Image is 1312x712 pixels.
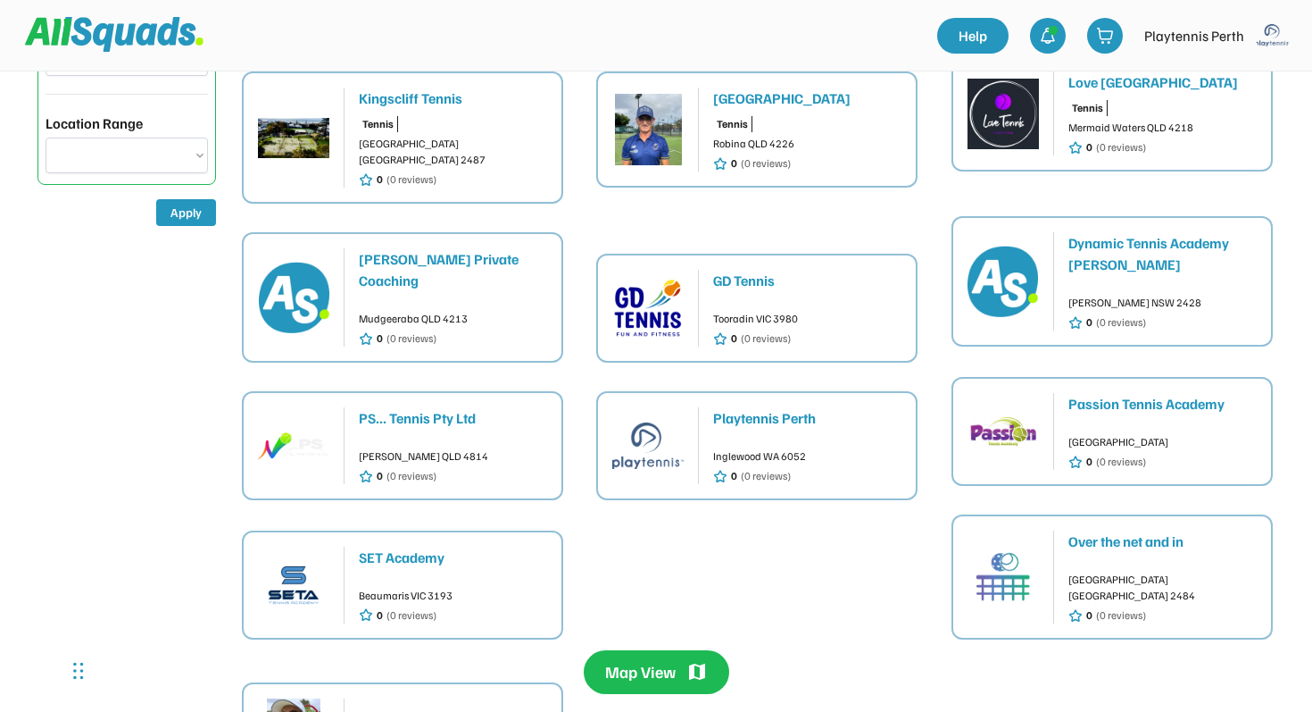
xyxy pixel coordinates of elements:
[713,311,901,327] div: Tooradin VIC 3980
[731,468,737,484] div: 0
[967,396,1039,467] img: logo_square.gif
[359,172,373,188] img: star-01%20%282%29.svg
[386,607,436,624] div: (0 reviews)
[741,331,791,347] div: (0 reviews)
[967,78,1039,149] img: LTPP_Logo_REV.jpeg
[377,172,383,188] div: 0
[731,155,737,172] div: 0
[1086,607,1092,624] div: 0
[359,607,373,623] img: star-01%20%282%29.svg
[612,94,684,165] img: IMG_0581.jpeg
[1068,295,1257,311] div: [PERSON_NAME] NSW 2428
[713,448,901,465] div: Inglewood WA 6052
[359,311,547,327] div: Mudgeeraba QLD 4213
[359,547,547,568] div: SET Academy
[46,113,143,134] div: Location Range
[156,199,216,226] button: Apply
[359,88,547,109] div: Kingscliff Tennis
[713,469,727,484] img: star-01%20%282%29.svg
[1068,120,1257,136] div: Mermaid Waters QLD 4218
[386,172,436,188] div: (0 reviews)
[1086,314,1092,331] div: 0
[386,468,436,484] div: (0 reviews)
[741,468,791,484] div: (0 reviews)
[359,331,373,347] img: star-01%20%282%29.svg
[937,18,1009,54] a: Help
[359,448,547,465] div: [PERSON_NAME] QLD 4814
[377,468,383,484] div: 0
[1096,454,1146,470] div: (0 reviews)
[1096,139,1146,155] div: (0 reviews)
[359,248,547,291] div: [PERSON_NAME] Private Coaching
[1096,607,1146,624] div: (0 reviews)
[612,410,684,482] img: playtennis%20blue%20logo%201.png
[1039,27,1057,45] img: bell-03%20%281%29.svg
[713,156,727,172] img: star-01%20%282%29.svg
[1068,572,1257,604] div: [GEOGRAPHIC_DATA] [GEOGRAPHIC_DATA] 2484
[1068,140,1083,155] img: star-01%20%282%29.svg
[713,331,727,347] img: star-01%20%282%29.svg
[1068,434,1257,450] div: [GEOGRAPHIC_DATA]
[1072,100,1103,116] div: Tennis
[713,88,901,109] div: [GEOGRAPHIC_DATA]
[717,116,748,132] div: Tennis
[1068,315,1083,331] img: star-01%20%282%29.svg
[713,407,901,429] div: Playtennis Perth
[731,331,737,347] div: 0
[1086,139,1092,155] div: 0
[1068,71,1257,93] div: Love [GEOGRAPHIC_DATA]
[1068,393,1257,415] div: Passion Tennis Academy
[967,246,1039,317] img: AS-100x100%402x.png
[258,102,329,173] img: IMG-20250324-WA0000.jpg
[1068,455,1083,470] img: star-01%20%282%29.svg
[741,155,791,172] div: (0 reviews)
[1086,454,1092,470] div: 0
[377,607,383,624] div: 0
[1255,18,1291,54] img: playtennis%20blue%20logo%201.png
[1096,27,1114,45] img: shopping-cart-01%20%281%29.svg
[359,407,547,429] div: PS... Tennis Pty Ltd
[1144,25,1244,46] div: Playtennis Perth
[713,136,901,152] div: Robina QLD 4226
[612,272,684,344] img: PNG%20BLUE.png
[362,116,394,132] div: Tennis
[25,17,203,51] img: Squad%20Logo.svg
[359,469,373,484] img: star-01%20%282%29.svg
[386,331,436,347] div: (0 reviews)
[1096,314,1146,331] div: (0 reviews)
[1068,232,1257,275] div: Dynamic Tennis Academy [PERSON_NAME]
[1068,608,1083,624] img: star-01%20%282%29.svg
[967,541,1039,613] img: 1000005499.png
[359,136,547,168] div: [GEOGRAPHIC_DATA] [GEOGRAPHIC_DATA] 2487
[258,410,329,482] img: PS...Tennis_SSa-R01b_Mil%20small%20size.png
[258,549,329,621] img: SETA%20new%20logo%20blue.png
[258,262,329,333] img: AS-100x100%402x.png
[377,331,383,347] div: 0
[605,661,676,683] div: Map View
[359,588,547,604] div: Beaumaris VIC 3193
[713,270,901,291] div: GD Tennis
[1068,531,1257,552] div: Over the net and in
